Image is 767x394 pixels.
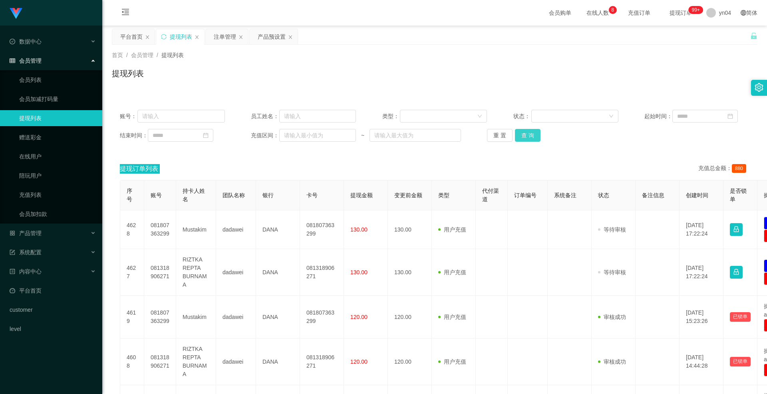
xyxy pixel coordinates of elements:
[642,192,664,198] span: 备注信息
[680,339,723,385] td: [DATE] 14:44:28
[727,113,733,119] i: 图标: calendar
[370,129,461,142] input: 请输入最大值为
[644,112,672,121] span: 起始时间：
[300,210,344,249] td: 081807363299
[120,249,144,296] td: 4627
[112,52,123,58] span: 首页
[598,358,626,365] span: 审核成功
[388,249,432,296] td: 130.00
[388,339,432,385] td: 120.00
[157,52,158,58] span: /
[438,314,466,320] span: 用户充值
[10,321,96,337] a: level
[10,230,15,236] i: 图标: appstore-o
[10,38,42,45] span: 数据中心
[730,312,751,322] button: 已锁单
[256,210,300,249] td: DANA
[598,314,626,320] span: 审核成功
[126,52,128,58] span: /
[598,269,626,275] span: 等待审核
[120,164,158,174] span: 提现订单列表
[144,339,176,385] td: 081318906271
[183,188,205,202] span: 持卡人姓名
[176,339,216,385] td: RIZTKA REPTA BURNAMA
[300,296,344,339] td: 081807363299
[256,296,300,339] td: DANA
[19,148,96,164] a: 在线用户
[10,302,96,318] a: customer
[732,164,746,173] span: 880
[120,112,137,121] span: 账号：
[666,10,696,16] span: 提现订单
[698,164,749,174] div: 充值总金额：
[145,35,150,40] i: 图标: close
[258,29,286,44] div: 产品预设置
[176,249,216,296] td: RIZTKA REPTA BURNAMA
[513,112,531,121] span: 状态：
[10,8,22,19] img: logo.9652507e.png
[356,131,370,140] span: ~
[120,339,144,385] td: 4608
[514,192,537,198] span: 订单编号
[120,210,144,249] td: 4628
[176,210,216,249] td: Mustakim
[350,269,368,275] span: 130.00
[251,112,279,121] span: 员工姓名：
[10,57,42,64] span: 会员管理
[10,230,42,236] span: 产品管理
[216,339,256,385] td: dadawei
[161,52,184,58] span: 提现列表
[300,339,344,385] td: 081318906271
[216,296,256,339] td: dadawei
[19,110,96,126] a: 提现列表
[741,10,746,16] i: 图标: global
[279,110,356,123] input: 请输入
[195,35,199,40] i: 图标: close
[203,133,209,138] i: 图标: calendar
[755,83,763,92] i: 图标: setting
[350,192,373,198] span: 提现金额
[438,226,466,233] span: 用户充值
[554,192,576,198] span: 系统备注
[19,206,96,222] a: 会员加扣款
[306,192,318,198] span: 卡号
[515,129,540,142] button: 查 询
[598,192,609,198] span: 状态
[598,226,626,233] span: 等待审核
[223,192,245,198] span: 团队名称
[730,223,743,236] button: 图标: lock
[256,339,300,385] td: DANA
[350,314,368,320] span: 120.00
[120,296,144,339] td: 4619
[730,188,747,202] span: 是否锁单
[131,52,153,58] span: 会员管理
[112,0,139,26] i: 图标: menu-fold
[438,358,466,365] span: 用户充值
[730,357,751,366] button: 已锁单
[216,249,256,296] td: dadawei
[582,10,613,16] span: 在线人数
[288,35,293,40] i: 图标: close
[680,210,723,249] td: [DATE] 17:22:24
[482,188,499,202] span: 代付渠道
[487,129,513,142] button: 重 置
[388,296,432,339] td: 120.00
[256,249,300,296] td: DANA
[438,192,449,198] span: 类型
[388,210,432,249] td: 130.00
[394,192,422,198] span: 变更前金额
[19,168,96,184] a: 陪玩用户
[624,10,654,16] span: 充值订单
[611,6,614,14] p: 8
[151,192,162,198] span: 账号
[144,296,176,339] td: 081807363299
[686,192,708,198] span: 创建时间
[10,249,42,255] span: 系统配置
[170,29,192,44] div: 提现列表
[19,91,96,107] a: 会员加减打码量
[161,34,167,40] i: 图标: sync
[137,110,225,123] input: 请输入
[10,269,15,274] i: 图标: profile
[680,296,723,339] td: [DATE] 15:23:26
[10,283,96,299] a: 图标: dashboard平台首页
